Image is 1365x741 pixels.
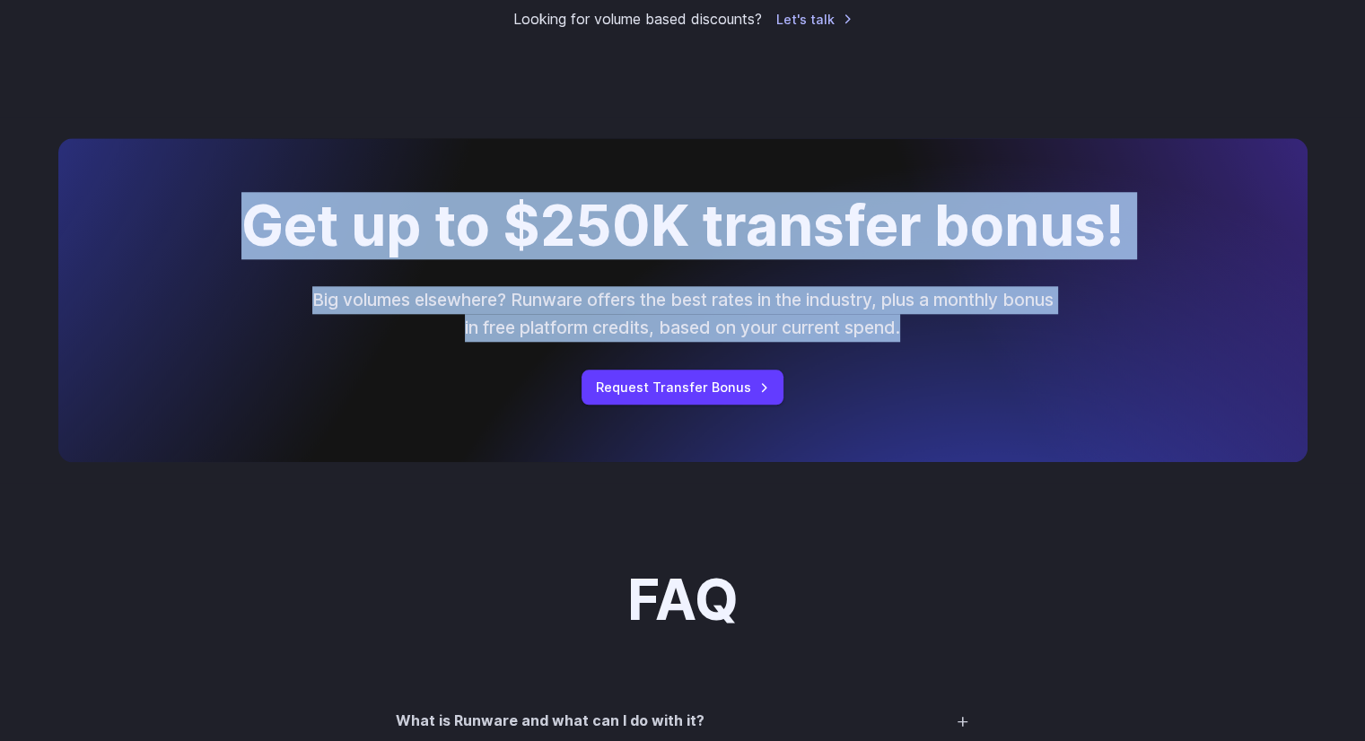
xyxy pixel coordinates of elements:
a: Let's talk [776,9,853,30]
h2: FAQ [627,570,739,632]
summary: What is Runware and what can I do with it? [396,703,970,737]
p: Big volumes elsewhere? Runware offers the best rates in the industry, plus a monthly bonus in fre... [310,286,1056,341]
h3: What is Runware and what can I do with it? [396,710,704,733]
small: Looking for volume based discounts? [513,8,762,31]
h2: Get up to $250K transfer bonus! [241,196,1124,257]
a: Request Transfer Bonus [582,370,783,405]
